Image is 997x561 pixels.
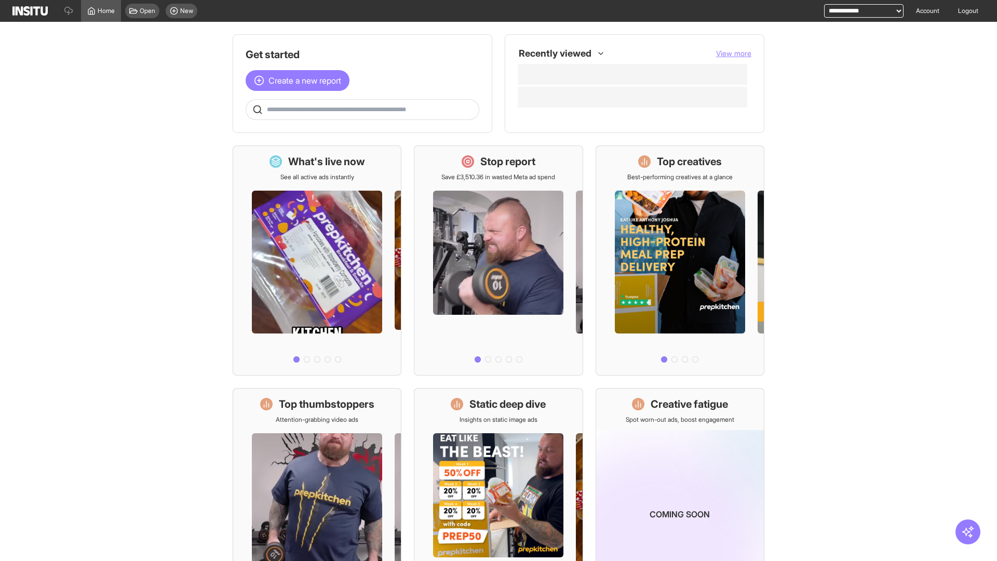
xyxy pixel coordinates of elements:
span: Home [98,7,115,15]
span: Create a new report [268,74,341,87]
h1: Get started [246,47,479,62]
a: Stop reportSave £3,510.36 in wasted Meta ad spend [414,145,583,376]
p: Insights on static image ads [460,416,537,424]
p: Attention-grabbing video ads [276,416,358,424]
h1: Top creatives [657,154,722,169]
p: Best-performing creatives at a glance [627,173,733,181]
h1: Stop report [480,154,535,169]
img: Logo [12,6,48,16]
a: Top creativesBest-performing creatives at a glance [596,145,764,376]
a: What's live nowSee all active ads instantly [233,145,401,376]
span: New [180,7,193,15]
h1: Static deep dive [469,397,546,411]
p: See all active ads instantly [280,173,354,181]
span: View more [716,49,751,58]
p: Save £3,510.36 in wasted Meta ad spend [441,173,555,181]
button: Create a new report [246,70,349,91]
h1: What's live now [288,154,365,169]
span: Open [140,7,155,15]
button: View more [716,48,751,59]
h1: Top thumbstoppers [279,397,374,411]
